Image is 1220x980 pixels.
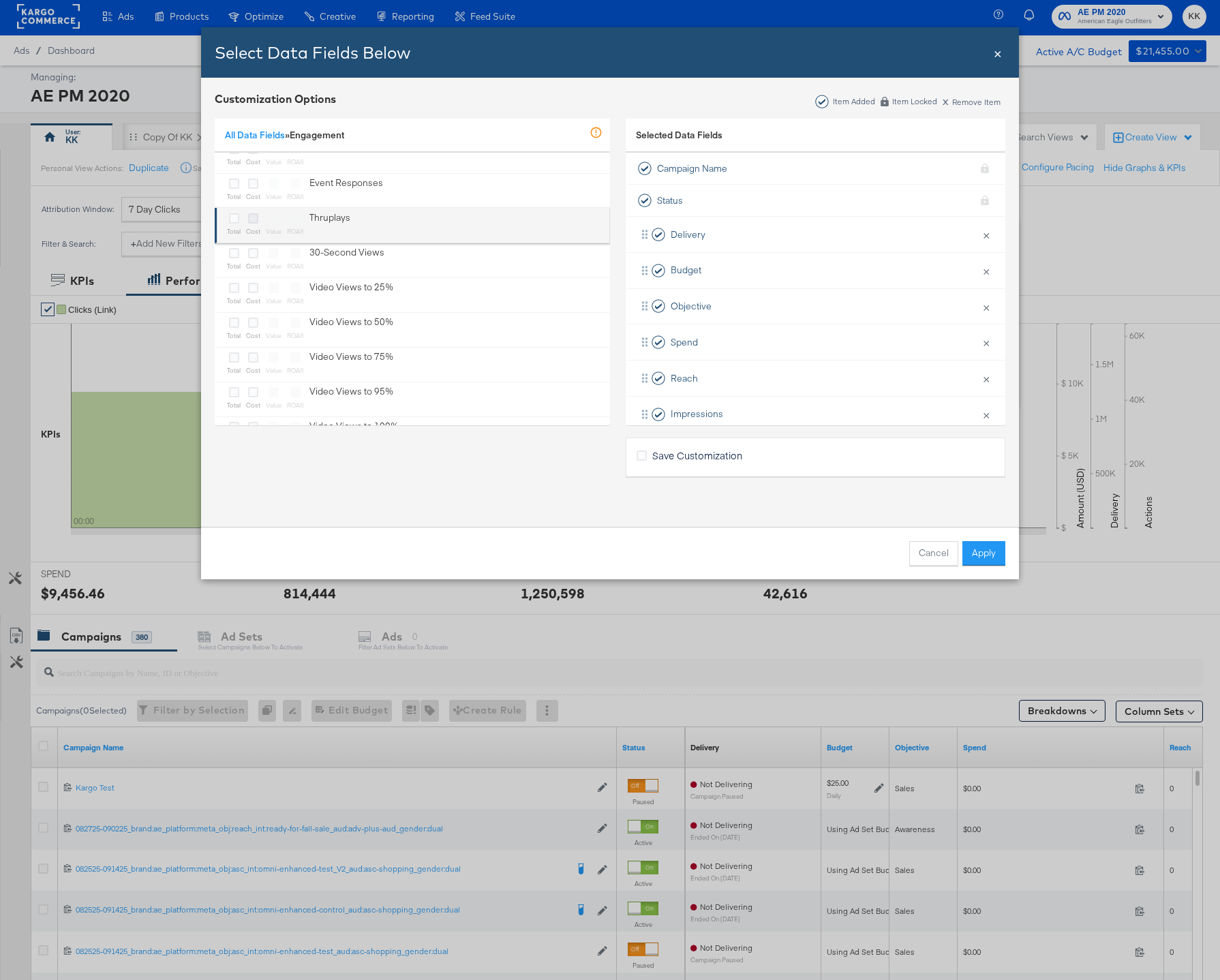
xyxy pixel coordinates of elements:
[671,228,705,241] span: Delivery
[215,91,336,107] div: Customization Options
[246,192,260,200] sub: cost
[977,220,995,249] button: ×
[657,194,683,207] span: Status
[227,227,241,235] sub: total
[309,385,393,413] div: Video Views to 95%
[227,331,241,339] sub: total
[246,296,260,305] sub: cost
[309,281,393,309] div: Video Views to 25%
[246,227,260,235] sub: cost
[246,401,260,409] sub: cost
[227,296,241,305] sub: total
[246,366,260,374] sub: cost
[225,129,285,141] a: All Data Fields
[671,300,712,313] span: Objective
[227,157,241,166] sub: total
[201,27,1019,579] div: Bulk Add Locations Modal
[227,366,241,374] sub: total
[309,177,383,204] div: Event Responses
[671,372,698,385] span: Reach
[636,129,722,148] span: Selected Data Fields
[832,97,876,106] div: Item Added
[943,93,949,108] span: x
[652,448,742,462] span: Save Customization
[309,350,393,378] div: Video Views to 75%
[309,316,393,343] div: Video Views to 50%
[309,420,399,448] div: Video Views to 100%
[994,43,1002,63] div: Close
[246,157,260,166] sub: cost
[909,541,958,566] button: Cancel
[891,97,938,106] div: Item Locked
[671,336,698,349] span: Spend
[962,541,1005,566] button: Apply
[942,95,1001,107] div: Remove Item
[225,129,290,141] span: »
[309,142,362,170] div: Offer Claims
[671,408,723,420] span: Impressions
[309,211,350,239] div: Thruplays
[977,400,995,429] button: ×
[215,42,410,63] span: Select Data Fields Below
[977,328,995,356] button: ×
[246,331,260,339] sub: cost
[977,364,995,393] button: ×
[657,162,727,175] span: Campaign Name
[290,129,344,141] span: Engagement
[977,292,995,321] button: ×
[246,262,260,270] sub: cost
[977,256,995,285] button: ×
[227,262,241,270] sub: total
[227,192,241,200] sub: total
[671,264,701,277] span: Budget
[994,43,1002,61] span: ×
[227,401,241,409] sub: total
[309,246,384,274] div: 30-Second Views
